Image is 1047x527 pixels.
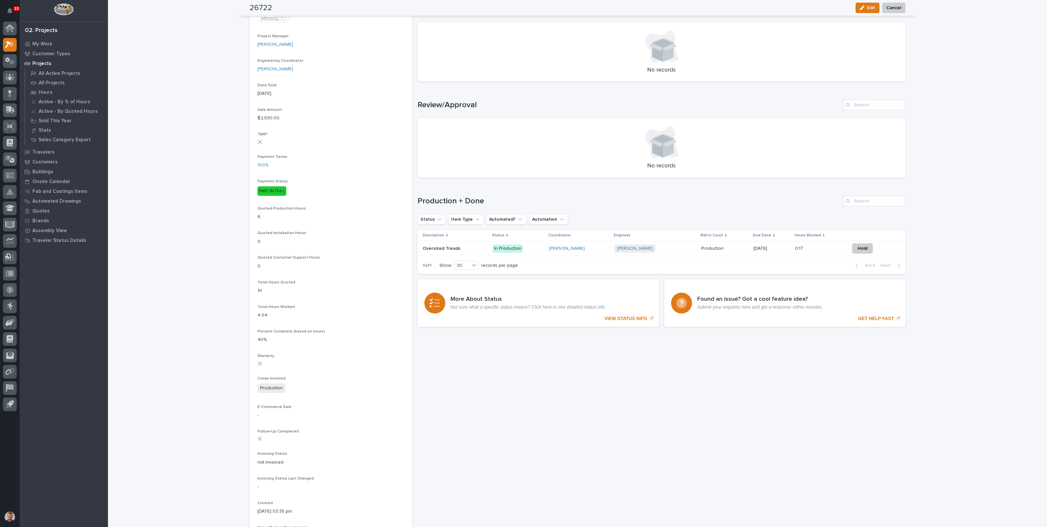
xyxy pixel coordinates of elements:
[257,59,303,63] span: Engineering Coordinator
[32,189,87,195] p: Fab and Coatings Items
[20,157,108,167] a: Customers
[250,3,272,13] h2: 26722
[32,149,55,155] p: Travelers
[20,49,108,59] a: Customer Types
[492,232,505,239] p: Status
[423,245,462,251] p: Oversized Treads
[39,127,51,133] p: Stats
[794,232,821,239] p: Hours Worked
[257,501,273,505] span: Created
[20,235,108,245] a: Traveler Status Details
[448,214,484,225] button: Item Type
[423,232,444,239] p: Description
[858,316,894,321] p: GET HELP FAST
[257,383,285,393] span: Production
[25,107,108,116] a: Active - By Quoted Hours
[257,34,289,38] span: Project Manager
[867,5,875,11] span: Edit
[257,186,286,196] div: PAID IN FULL
[529,214,568,225] button: Automation
[257,508,404,515] p: [DATE] 03:35 pm
[257,238,404,245] p: 0
[852,243,873,254] button: Hold
[451,296,605,303] h3: More About Status
[39,90,53,95] p: Hours
[257,336,404,343] p: 40%
[25,135,108,144] a: Sales Category Export
[614,232,630,239] p: Engineer
[20,206,108,216] a: Quotes
[697,296,823,303] h3: Found an issue? Got a cool feature idea?
[861,263,875,268] span: Back
[257,280,295,284] span: Total Hours Quoted
[417,258,437,274] p: 1 of 1
[39,99,90,105] p: Active - By % of Hours
[25,116,108,125] a: Sold This Year
[257,108,282,112] span: Sale Amount
[39,118,72,124] p: Sold This Year
[20,216,108,226] a: Brands
[257,377,286,381] span: Crews Involved
[257,484,404,490] p: -
[20,147,108,157] a: Travelers
[39,137,91,143] p: Sales Category Export
[417,100,841,110] h1: Review/Approval
[32,41,52,47] p: My Work
[843,100,906,110] input: Search
[880,263,895,268] span: Next
[32,228,67,234] p: Assembly View
[8,8,17,18] div: Notifications13
[454,262,470,269] div: 30
[20,39,108,49] a: My Work
[417,241,906,256] tr: Oversized TreadsOversized Treads In Production[PERSON_NAME] [PERSON_NAME] ProductionProduction [D...
[20,167,108,177] a: Buildings
[32,218,49,224] p: Brands
[878,263,906,268] button: Next
[257,405,292,409] span: E-Commerce Sale
[25,88,108,97] a: Hours
[257,155,287,159] span: Payment Terms
[257,41,293,48] a: [PERSON_NAME]
[257,430,299,433] span: Follow-Up Completed
[257,263,404,270] p: 0
[257,312,404,319] p: 4.04
[32,208,50,214] p: Quotes
[417,196,841,206] h1: Production + Done
[257,162,268,169] a: 100%
[25,27,58,34] div: 02. Projects
[697,304,823,310] p: Submit your requests here and get a response within minutes.
[549,246,585,251] a: [PERSON_NAME]
[32,179,70,185] p: Onsite Calendar
[32,51,70,57] p: Customer Types
[3,510,17,524] button: users-avatar
[701,232,723,239] p: Ball In Court
[39,109,98,114] p: Active - By Quoted Hours
[257,132,268,136] span: T&M?
[257,207,306,211] span: Quoted Production Hours
[753,232,771,239] p: Due Date
[32,159,58,165] p: Customers
[257,305,295,309] span: Total Hours Worked
[843,196,906,206] input: Search
[39,71,80,76] p: All Active Projects
[425,162,898,170] p: No records
[481,263,518,268] p: records per page
[25,69,108,78] a: All Active Projects
[257,330,325,333] span: Percent Complete (based on hours)
[795,245,804,251] p: 0.17
[32,61,51,67] p: Projects
[617,246,653,251] a: [PERSON_NAME]
[257,90,404,97] p: [DATE]
[257,477,314,481] span: Invoicing Status Last Changed
[664,279,906,327] a: GET HELP FAST
[257,231,306,235] span: Quoted Installation Hours
[14,6,19,11] p: 13
[257,256,320,260] span: Quoted Customer Support Hours
[882,3,905,13] button: Cancel
[754,246,790,251] p: [DATE]
[257,287,404,294] p: 10
[439,263,451,268] p: Show
[604,316,647,321] p: VIEW STATUS INFO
